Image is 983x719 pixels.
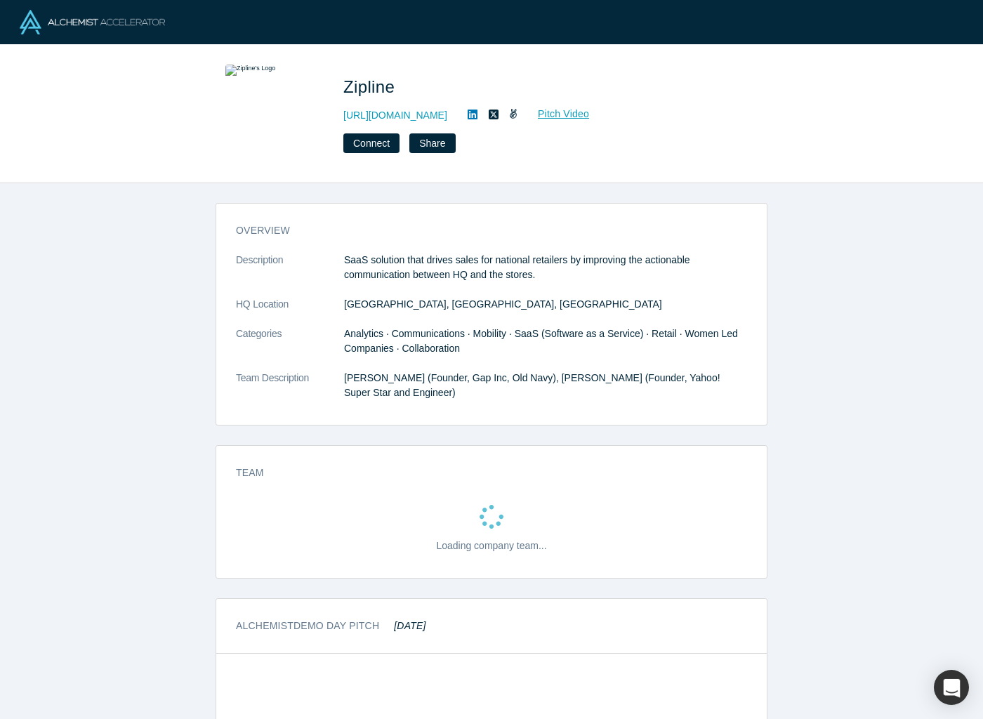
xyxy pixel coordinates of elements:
[344,253,747,282] p: SaaS solution that drives sales for national retailers by improving the actionable communication ...
[343,77,400,96] span: Zipline
[394,620,425,631] em: [DATE]
[20,10,165,34] img: Alchemist Logo
[344,297,747,312] dd: [GEOGRAPHIC_DATA], [GEOGRAPHIC_DATA], [GEOGRAPHIC_DATA]
[236,326,344,371] dt: Categories
[343,133,400,153] button: Connect
[236,297,344,326] dt: HQ Location
[225,65,324,163] img: Zipline's Logo
[344,371,747,400] p: [PERSON_NAME] (Founder, Gap Inc, Old Navy), [PERSON_NAME] (Founder, Yahoo! Super Star and Engineer)
[236,466,727,480] h3: Team
[236,253,344,297] dt: Description
[344,328,738,354] span: Analytics · Communications · Mobility · SaaS (Software as a Service) · Retail · Women Led Compani...
[343,108,447,123] a: [URL][DOMAIN_NAME]
[436,539,546,553] p: Loading company team...
[409,133,455,153] button: Share
[522,106,590,122] a: Pitch Video
[236,371,344,415] dt: Team Description
[236,619,426,633] h3: Alchemist Demo Day Pitch
[236,223,727,238] h3: overview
